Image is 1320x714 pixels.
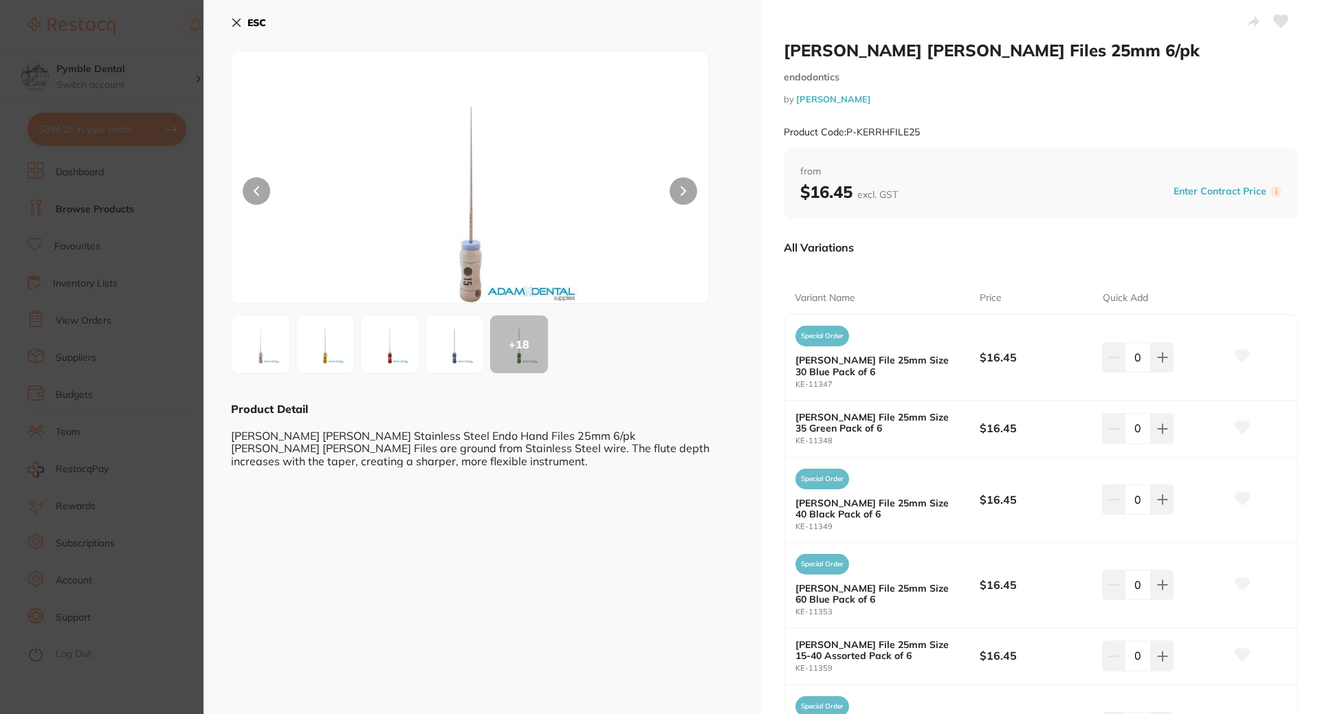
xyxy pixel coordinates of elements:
b: [PERSON_NAME] File 25mm Size 30 Blue Pack of 6 [795,355,961,377]
small: KE-11353 [795,607,980,616]
img: MzQ0LmpwZw [327,86,613,303]
span: Special Order [795,554,849,574]
a: [PERSON_NAME] [796,93,871,104]
small: KE-11348 [795,436,980,445]
img: MzQ2LmpwZw [365,320,415,369]
b: [PERSON_NAME] File 25mm Size 40 Black Pack of 6 [795,498,961,520]
div: + 18 [490,315,548,373]
label: i [1270,186,1281,197]
small: endodontics [784,71,1298,83]
p: Quick Add [1103,291,1148,305]
img: MzQ1LmpwZw [300,320,350,369]
b: $16.45 [980,577,1090,592]
b: $16.45 [980,350,1090,365]
span: excl. GST [857,188,898,201]
span: Special Order [795,469,849,489]
b: $16.45 [980,648,1090,663]
b: ESC [247,16,266,29]
b: [PERSON_NAME] File 25mm Size 60 Blue Pack of 6 [795,583,961,605]
b: $16.45 [980,492,1090,507]
span: Special Order [795,326,849,346]
small: KE-11347 [795,380,980,389]
small: KE-11349 [795,522,980,531]
button: Enter Contract Price [1169,185,1270,198]
button: ESC [231,11,266,34]
b: [PERSON_NAME] File 25mm Size 35 Green Pack of 6 [795,412,961,434]
h2: [PERSON_NAME] [PERSON_NAME] Files 25mm 6/pk [784,40,1298,60]
span: from [800,165,1281,179]
p: All Variations [784,241,854,254]
button: +18 [489,315,549,374]
small: by [784,94,1298,104]
small: Product Code: P-KERRHFILE25 [784,126,920,138]
p: Variant Name [795,291,855,305]
small: KE-11359 [795,664,980,673]
img: MzQ3LmpwZw [430,320,479,369]
img: MzQ0LmpwZw [236,320,285,369]
b: Product Detail [231,402,308,416]
b: $16.45 [980,421,1090,436]
div: [PERSON_NAME] [PERSON_NAME] Stainless Steel Endo Hand Files 25mm 6/pk [PERSON_NAME] [PERSON_NAME]... [231,416,734,467]
b: $16.45 [800,181,898,202]
b: [PERSON_NAME] File 25mm Size 15-40 Assorted Pack of 6 [795,639,961,661]
p: Price [980,291,1002,305]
